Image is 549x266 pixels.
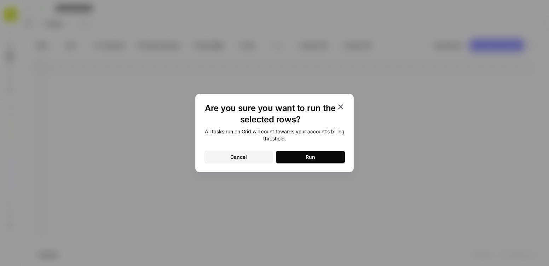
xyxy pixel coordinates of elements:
[230,154,247,161] div: Cancel
[204,103,336,125] h1: Are you sure you want to run the selected rows?
[204,151,273,163] button: Cancel
[306,154,315,161] div: Run
[276,151,345,163] button: Run
[204,128,345,142] div: All tasks run on Grid will count towards your account’s billing threshold.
